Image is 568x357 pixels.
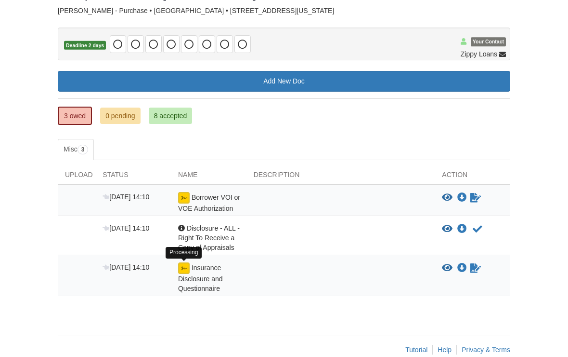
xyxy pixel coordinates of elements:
div: Action [435,170,510,185]
span: [DATE] 14:10 [103,225,149,233]
a: 3 owed [58,107,92,125]
a: Misc [58,139,94,161]
div: Status [95,170,171,185]
span: Insurance Disclosure and Questionnaire [178,264,223,293]
span: 3 [77,145,89,155]
a: Download Borrower VOI or VOE Authorization [457,194,467,202]
a: Help [438,346,452,354]
a: 0 pending [100,108,141,124]
button: View Insurance Disclosure and Questionnaire [442,264,452,274]
div: Upload [58,170,95,185]
span: Disclosure - ALL - Right To Receive a Copy of Appraisals [178,225,240,252]
span: [DATE] 14:10 [103,193,149,201]
span: Borrower VOI or VOE Authorization [178,194,240,213]
a: Waiting for your co-borrower to e-sign [469,192,482,204]
button: View Borrower VOI or VOE Authorization [442,193,452,203]
img: esign [178,192,190,204]
a: 8 accepted [149,108,193,124]
img: esign icon [178,263,190,275]
div: Processing [166,247,202,259]
a: Waiting for your co-borrower to e-sign [469,263,482,275]
a: Add New Doc [58,71,510,92]
div: Description [246,170,435,185]
button: View Disclosure - ALL - Right To Receive a Copy of Appraisals [442,225,452,234]
button: Acknowledge receipt of document [472,224,483,235]
a: Download Insurance Disclosure and Questionnaire [457,265,467,273]
span: Your Contact [471,38,506,47]
a: Download Disclosure - ALL - Right To Receive a Copy of Appraisals [457,226,467,233]
span: [DATE] 14:10 [103,264,149,272]
div: [PERSON_NAME] - Purchase • [GEOGRAPHIC_DATA] • [STREET_ADDRESS][US_STATE] [58,7,510,15]
div: Name [171,170,246,185]
a: Tutorial [405,346,427,354]
span: Deadline 2 days [64,41,106,51]
span: Zippy Loans [461,50,497,59]
a: Privacy & Terms [462,346,510,354]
